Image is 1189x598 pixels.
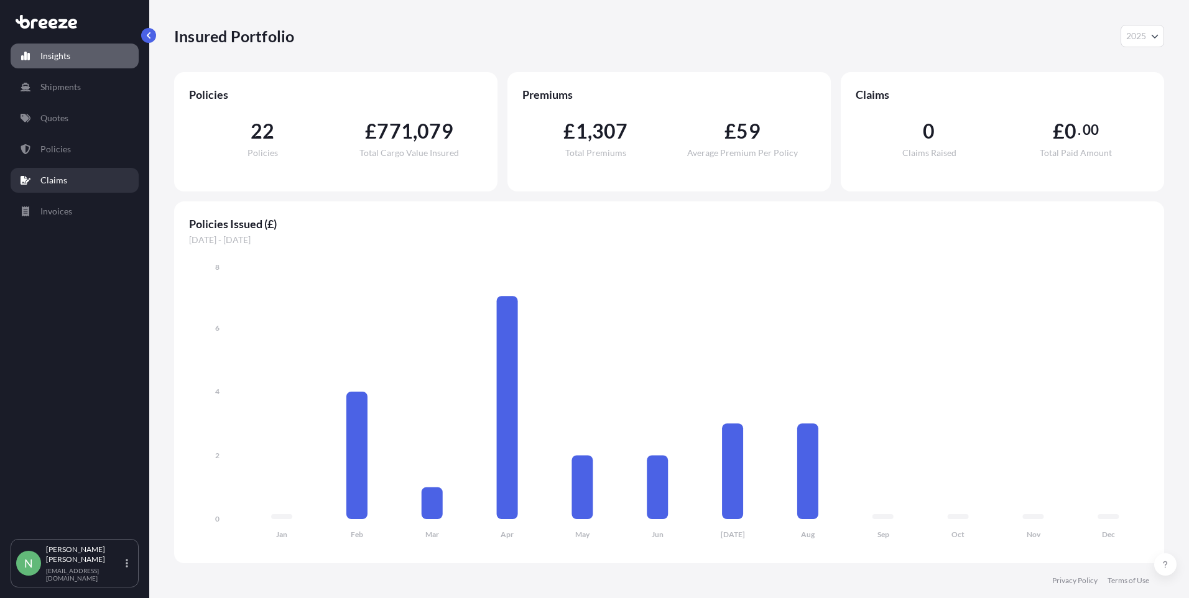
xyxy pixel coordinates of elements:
span: Average Premium Per Policy [687,149,798,157]
span: [DATE] - [DATE] [189,234,1149,246]
span: Claims [856,87,1149,102]
span: Premiums [522,87,816,102]
p: Claims [40,174,67,186]
span: Policies Issued (£) [189,216,1149,231]
span: 22 [251,121,274,141]
span: 307 [592,121,628,141]
a: Insights [11,44,139,68]
tspan: May [575,530,590,539]
span: Total Paid Amount [1040,149,1112,157]
tspan: [DATE] [721,530,745,539]
a: Claims [11,168,139,193]
tspan: 2 [215,451,220,460]
p: [EMAIL_ADDRESS][DOMAIN_NAME] [46,567,123,582]
a: Quotes [11,106,139,131]
tspan: 6 [215,323,220,333]
tspan: Jun [652,530,664,539]
tspan: Aug [801,530,815,539]
span: 00 [1083,125,1099,135]
span: Claims Raised [902,149,956,157]
button: Year Selector [1121,25,1164,47]
p: Shipments [40,81,81,93]
tspan: Jan [276,530,287,539]
tspan: Dec [1102,530,1115,539]
p: Policies [40,143,71,155]
span: Policies [189,87,483,102]
span: Total Premiums [565,149,626,157]
span: 59 [736,121,760,141]
tspan: Mar [425,530,439,539]
a: Policies [11,137,139,162]
span: . [1078,125,1081,135]
span: 2025 [1126,30,1146,42]
tspan: Sep [877,530,889,539]
span: Policies [248,149,278,157]
span: 1 [576,121,588,141]
tspan: 4 [215,387,220,396]
span: , [413,121,417,141]
tspan: Apr [501,530,514,539]
span: 771 [377,121,413,141]
span: £ [724,121,736,141]
p: Insured Portfolio [174,26,294,46]
tspan: Oct [951,530,965,539]
tspan: Feb [351,530,363,539]
tspan: 0 [215,514,220,523]
p: [PERSON_NAME] [PERSON_NAME] [46,545,123,564]
p: Insights [40,50,70,62]
span: , [588,121,592,141]
span: £ [563,121,575,141]
a: Invoices [11,199,139,224]
span: 0 [1065,121,1076,141]
a: Privacy Policy [1052,576,1098,586]
tspan: Nov [1027,530,1041,539]
span: Total Cargo Value Insured [359,149,459,157]
p: Quotes [40,112,68,124]
a: Shipments [11,75,139,99]
tspan: 8 [215,262,220,272]
span: 079 [417,121,453,141]
p: Invoices [40,205,72,218]
span: N [24,557,33,569]
a: Terms of Use [1108,576,1149,586]
span: £ [1053,121,1065,141]
span: 0 [923,121,935,141]
span: £ [365,121,377,141]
